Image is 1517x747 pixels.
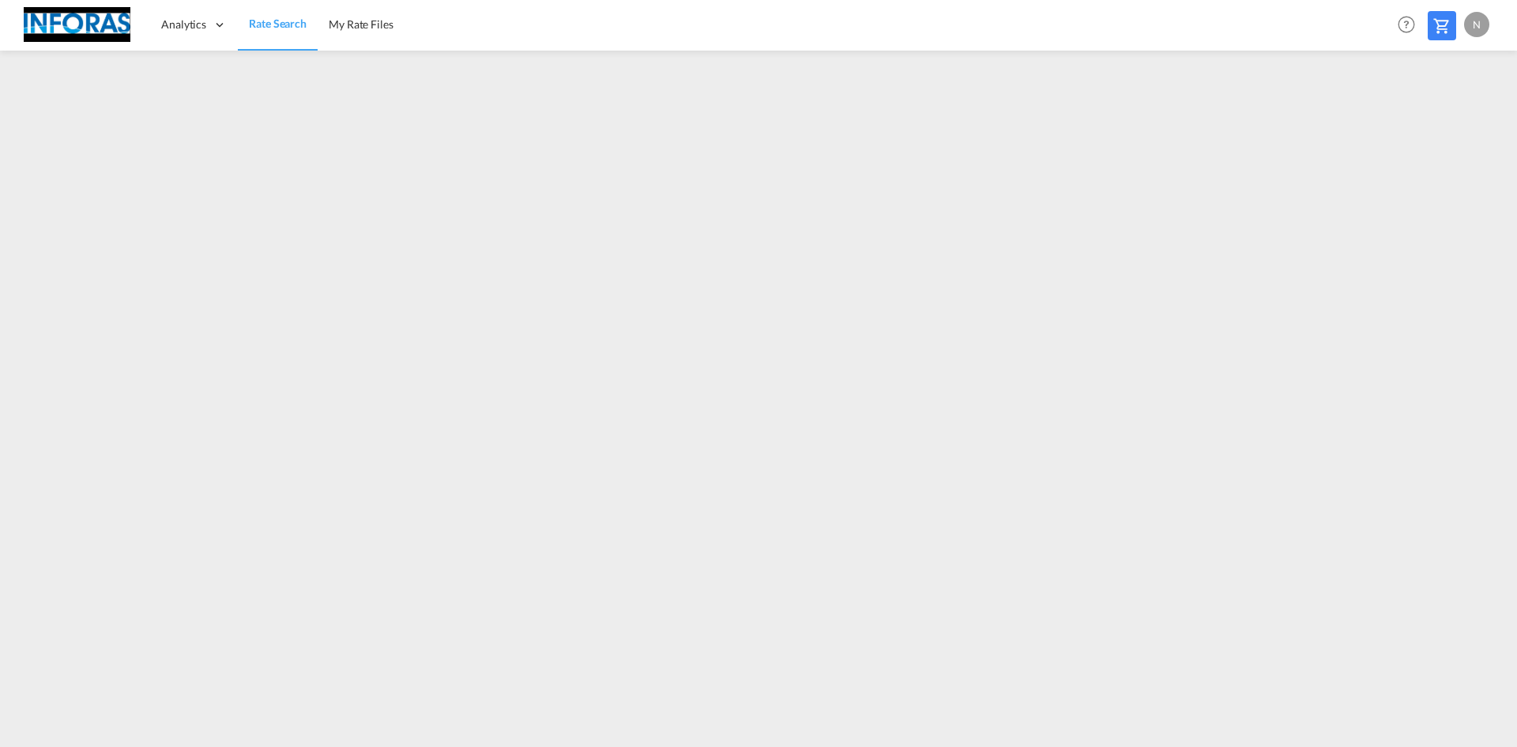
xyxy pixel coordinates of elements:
[1393,11,1420,38] span: Help
[161,17,206,32] span: Analytics
[249,17,307,30] span: Rate Search
[1464,12,1489,37] div: N
[24,7,130,43] img: eff75c7098ee11eeb65dd1c63e392380.jpg
[1393,11,1428,40] div: Help
[329,17,393,31] span: My Rate Files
